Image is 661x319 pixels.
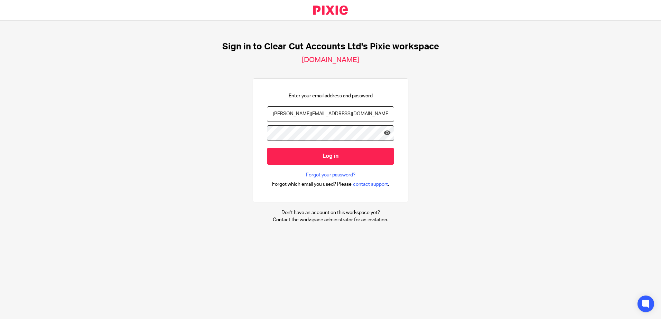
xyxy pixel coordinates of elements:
h1: Sign in to Clear Cut Accounts Ltd's Pixie workspace [222,41,439,52]
div: . [272,180,389,188]
p: Contact the workspace administrator for an invitation. [273,216,388,223]
p: Enter your email address and password [289,93,373,99]
a: Forgot your password? [306,172,355,178]
h2: [DOMAIN_NAME] [302,56,359,65]
p: Don't have an account on this workspace yet? [273,209,388,216]
input: Log in [267,148,394,165]
span: Forgot which email you used? Please [272,181,352,188]
span: contact support [353,181,388,188]
input: name@example.com [267,106,394,122]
